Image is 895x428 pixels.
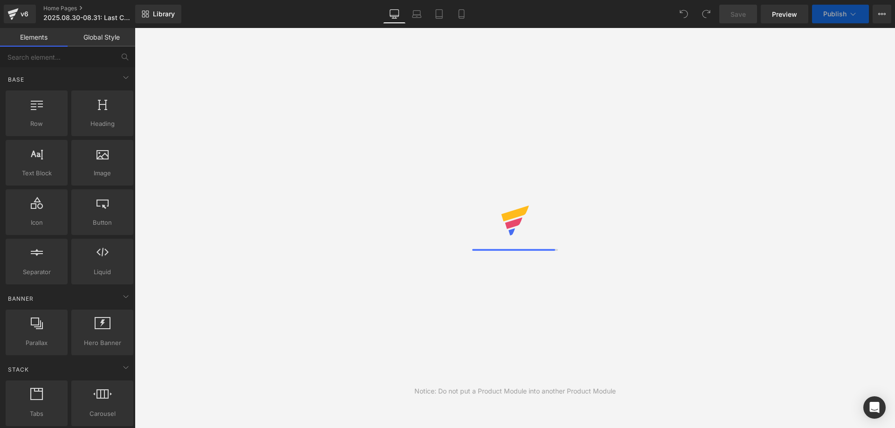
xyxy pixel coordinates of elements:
span: Tabs [8,409,65,419]
span: Text Block [8,168,65,178]
span: Separator [8,267,65,277]
span: Save [730,9,746,19]
span: Heading [74,119,131,129]
span: Banner [7,294,34,303]
a: v6 [4,5,36,23]
span: Image [74,168,131,178]
span: Carousel [74,409,131,419]
a: Laptop [406,5,428,23]
a: Home Pages [43,5,151,12]
span: Parallax [8,338,65,348]
span: Icon [8,218,65,228]
span: Row [8,119,65,129]
span: Hero Banner [74,338,131,348]
span: Library [153,10,175,18]
span: Publish [823,10,847,18]
a: Desktop [383,5,406,23]
button: Redo [697,5,716,23]
a: Tablet [428,5,450,23]
a: Global Style [68,28,135,47]
span: Button [74,218,131,228]
div: Open Intercom Messenger [863,396,886,419]
a: New Library [135,5,181,23]
span: Base [7,75,25,84]
a: Mobile [450,5,473,23]
span: 2025.08.30-08.31: Last Call for Summer Savings [43,14,133,21]
span: Stack [7,365,30,374]
span: Liquid [74,267,131,277]
button: More [873,5,891,23]
button: Undo [675,5,693,23]
span: Preview [772,9,797,19]
button: Publish [812,5,869,23]
div: v6 [19,8,30,20]
div: Notice: Do not put a Product Module into another Product Module [414,386,616,396]
a: Preview [761,5,808,23]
